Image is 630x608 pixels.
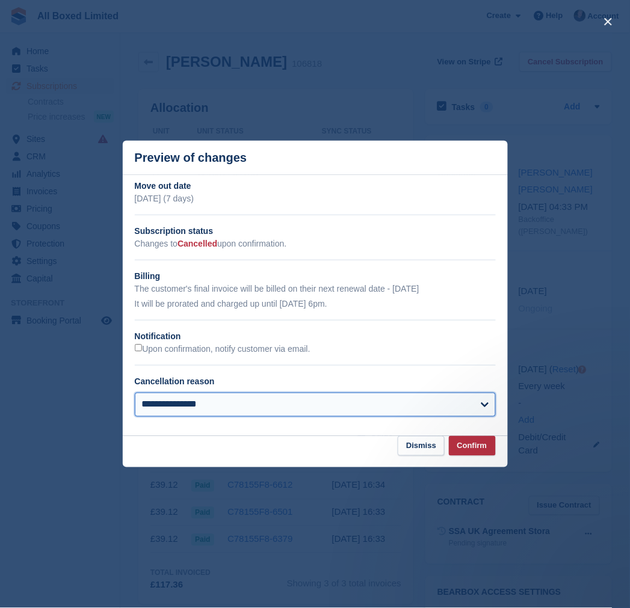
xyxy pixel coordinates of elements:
[178,239,217,248] span: Cancelled
[135,376,215,386] label: Cancellation reason
[135,344,143,352] input: Upon confirmation, notify customer via email.
[135,330,496,343] h2: Notification
[135,298,496,310] p: It will be prorated and charged up until [DATE] 6pm.
[449,436,496,456] button: Confirm
[135,344,310,355] label: Upon confirmation, notify customer via email.
[135,180,496,192] h2: Move out date
[599,12,618,31] button: close
[135,283,496,295] p: The customer's final invoice will be billed on their next renewal date - [DATE]
[398,436,445,456] button: Dismiss
[135,151,247,165] p: Preview of changes
[135,225,496,238] h2: Subscription status
[135,270,496,283] h2: Billing
[135,238,496,250] p: Changes to upon confirmation.
[135,192,496,205] p: [DATE] (7 days)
